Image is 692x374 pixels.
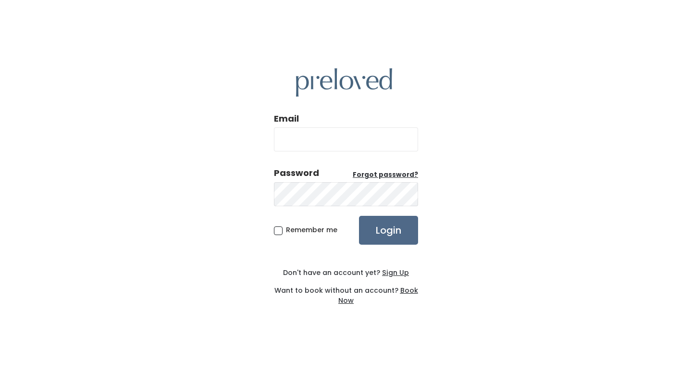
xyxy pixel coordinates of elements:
[274,268,418,278] div: Don't have an account yet?
[274,278,418,306] div: Want to book without an account?
[274,112,299,125] label: Email
[274,167,319,179] div: Password
[382,268,409,277] u: Sign Up
[353,170,418,179] u: Forgot password?
[338,286,418,305] a: Book Now
[380,268,409,277] a: Sign Up
[359,216,418,245] input: Login
[353,170,418,180] a: Forgot password?
[286,225,337,235] span: Remember me
[296,68,392,97] img: preloved logo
